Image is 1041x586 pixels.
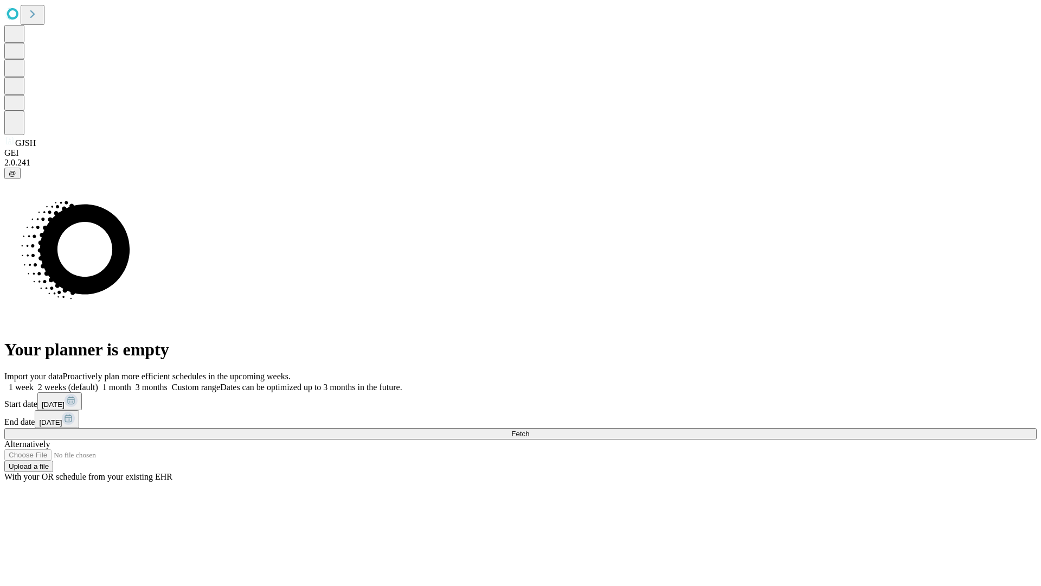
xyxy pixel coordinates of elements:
span: With your OR schedule from your existing EHR [4,472,172,481]
div: End date [4,410,1037,428]
span: [DATE] [42,400,65,409]
div: Start date [4,392,1037,410]
button: Fetch [4,428,1037,439]
span: @ [9,169,16,177]
span: 1 month [102,383,131,392]
button: [DATE] [35,410,79,428]
span: Proactively plan more efficient schedules in the upcoming weeks. [63,372,291,381]
span: [DATE] [39,418,62,426]
span: Dates can be optimized up to 3 months in the future. [220,383,402,392]
span: Alternatively [4,439,50,449]
span: Custom range [172,383,220,392]
span: GJSH [15,138,36,148]
span: 3 months [136,383,168,392]
div: 2.0.241 [4,158,1037,168]
span: 2 weeks (default) [38,383,98,392]
button: [DATE] [37,392,82,410]
span: Import your data [4,372,63,381]
h1: Your planner is empty [4,340,1037,360]
button: Upload a file [4,461,53,472]
span: Fetch [511,430,529,438]
div: GEI [4,148,1037,158]
span: 1 week [9,383,34,392]
button: @ [4,168,21,179]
